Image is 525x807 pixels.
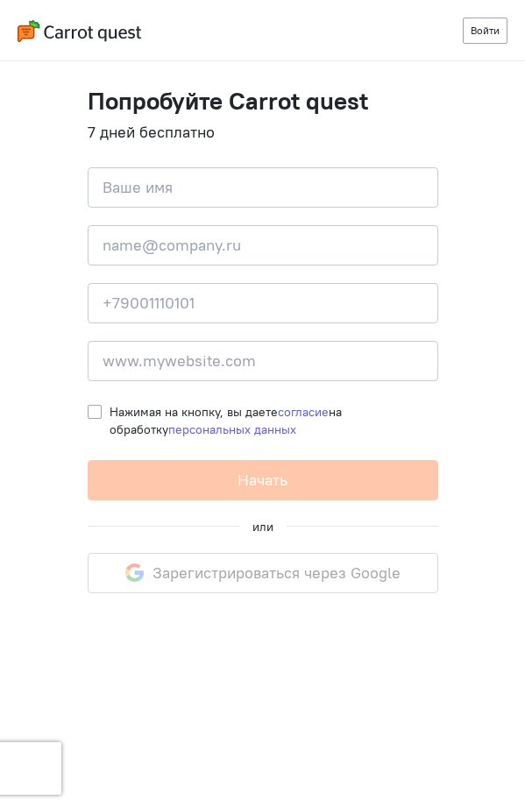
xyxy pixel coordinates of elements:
[252,518,273,535] div: или
[88,553,438,593] button: Зарегистрироваться через Google
[463,18,507,44] a: Войти
[153,563,401,584] span: Зарегистрироваться через Google
[110,404,342,437] span: Нажимая на кнопку, вы даете на обработку
[88,124,438,141] h4: 7 дней бесплатно
[168,421,296,437] a: персональных данных
[88,341,438,381] input: www.mywebsite.com
[88,88,438,115] h1: Попробуйте Carrot quest
[278,404,329,420] a: согласие
[18,20,141,42] img: carrot-quest-logo.svg
[88,167,438,208] input: Ваше имя
[238,470,287,490] span: Начать
[125,563,144,582] img: google-logo.svg
[88,460,438,500] button: Начать
[88,225,438,265] input: name@company.ru
[88,283,438,323] input: +79001110101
